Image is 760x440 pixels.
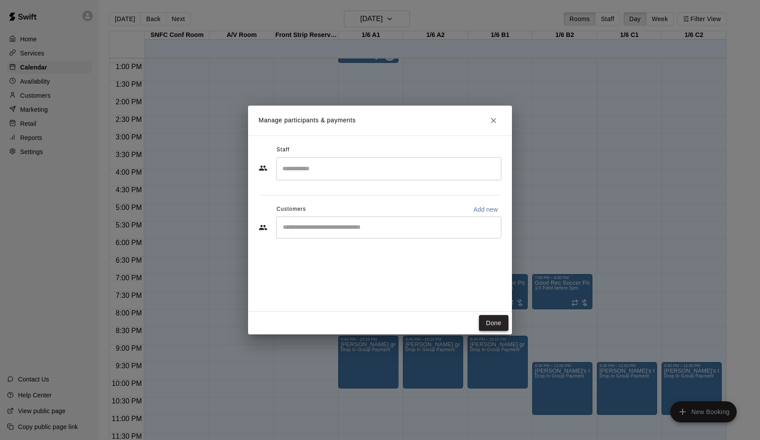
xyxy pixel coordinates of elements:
[277,143,289,157] span: Staff
[277,202,306,216] span: Customers
[479,315,508,331] button: Done
[473,205,498,214] p: Add new
[486,113,501,128] button: Close
[276,157,501,180] div: Search staff
[259,164,267,172] svg: Staff
[259,223,267,232] svg: Customers
[470,202,501,216] button: Add new
[276,216,501,238] div: Start typing to search customers...
[259,116,356,125] p: Manage participants & payments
